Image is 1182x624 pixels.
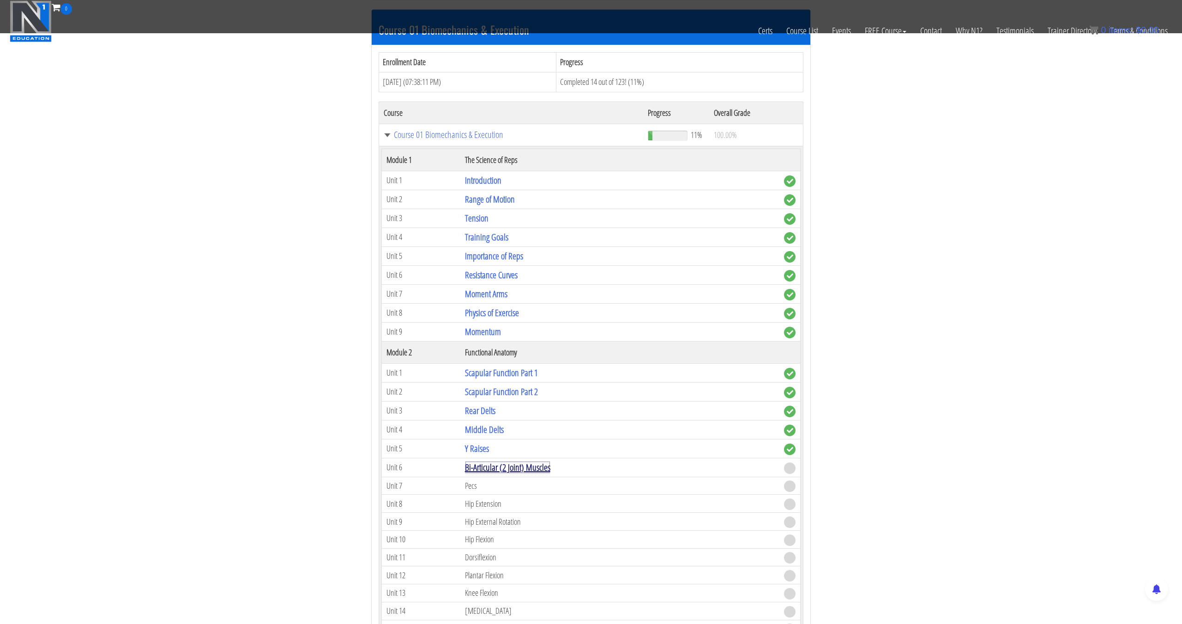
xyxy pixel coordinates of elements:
[784,425,796,436] span: complete
[382,401,460,420] td: Unit 3
[382,477,460,495] td: Unit 7
[382,439,460,458] td: Unit 5
[382,265,460,284] td: Unit 6
[1104,15,1175,47] a: Terms & Conditions
[382,171,460,190] td: Unit 1
[379,72,556,92] td: [DATE] (07:38:11 PM)
[382,458,460,477] td: Unit 6
[784,232,796,244] span: complete
[382,602,460,620] td: Unit 14
[460,548,779,566] td: Dorsiflexion
[382,341,460,363] th: Module 2
[382,246,460,265] td: Unit 5
[379,53,556,72] th: Enrollment Date
[460,495,779,513] td: Hip Extension
[784,251,796,263] span: complete
[643,102,709,124] th: Progress
[382,322,460,341] td: Unit 9
[784,289,796,300] span: complete
[465,423,504,436] a: Middle Delts
[460,530,779,548] td: Hip Flexion
[784,175,796,187] span: complete
[465,366,538,379] a: Scapular Function Part 1
[382,566,460,584] td: Unit 12
[779,15,825,47] a: Course List
[465,404,495,417] a: Rear Delts
[465,269,518,281] a: Resistance Curves
[460,566,779,584] td: Plantar Flexion
[52,1,72,13] a: 0
[60,3,72,15] span: 0
[465,385,538,398] a: Scapular Function Part 2
[460,584,779,602] td: Knee Flexion
[465,288,507,300] a: Moment Arms
[784,368,796,379] span: complete
[460,149,779,171] th: The Science of Reps
[382,548,460,566] td: Unit 11
[465,174,501,186] a: Introduction
[691,130,702,140] span: 11%
[1089,25,1159,35] a: 0 items: $0.00
[382,190,460,209] td: Unit 2
[784,213,796,225] span: complete
[465,325,501,338] a: Momentum
[465,193,515,205] a: Range of Motion
[382,209,460,228] td: Unit 3
[465,250,523,262] a: Importance of Reps
[709,124,803,146] td: 100.00%
[460,513,779,531] td: Hip External Rotation
[465,306,519,319] a: Physics of Exercise
[1101,25,1106,35] span: 0
[382,513,460,531] td: Unit 9
[384,130,639,139] a: Course 01 Biomechanics & Execution
[1109,25,1133,35] span: items:
[382,420,460,439] td: Unit 4
[379,102,643,124] th: Course
[382,284,460,303] td: Unit 7
[751,15,779,47] a: Certs
[858,15,913,47] a: FREE Course
[784,387,796,398] span: complete
[460,602,779,620] td: [MEDICAL_DATA]
[382,495,460,513] td: Unit 8
[709,102,803,124] th: Overall Grade
[913,15,949,47] a: Contact
[465,442,489,455] a: Y Raises
[382,584,460,602] td: Unit 13
[1136,25,1141,35] span: $
[460,341,779,363] th: Functional Anatomy
[989,15,1041,47] a: Testimonials
[556,53,803,72] th: Progress
[382,530,460,548] td: Unit 10
[382,149,460,171] th: Module 1
[382,228,460,246] td: Unit 4
[1041,15,1104,47] a: Trainer Directory
[465,212,488,224] a: Tension
[1089,25,1098,35] img: icon11.png
[784,444,796,455] span: complete
[460,477,779,495] td: Pecs
[1136,25,1159,35] bdi: 0.00
[465,461,550,474] a: Bi-Articular (2 Joint) Muscles
[556,72,803,92] td: Completed 14 out of 123! (11%)
[949,15,989,47] a: Why N1?
[382,363,460,382] td: Unit 1
[784,327,796,338] span: complete
[10,0,52,42] img: n1-education
[784,270,796,282] span: complete
[465,231,508,243] a: Training Goals
[382,382,460,401] td: Unit 2
[784,308,796,319] span: complete
[825,15,858,47] a: Events
[784,194,796,206] span: complete
[784,406,796,417] span: complete
[382,303,460,322] td: Unit 8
